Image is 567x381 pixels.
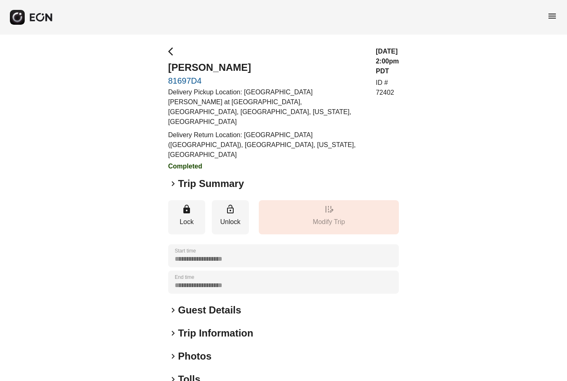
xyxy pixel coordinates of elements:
[216,217,245,227] p: Unlock
[178,177,244,190] h2: Trip Summary
[168,130,366,160] p: Delivery Return Location: [GEOGRAPHIC_DATA] ([GEOGRAPHIC_DATA]), [GEOGRAPHIC_DATA], [US_STATE], [...
[168,161,366,171] h3: Completed
[168,47,178,56] span: arrow_back_ios
[168,76,366,86] a: 81697D4
[168,351,178,361] span: keyboard_arrow_right
[178,350,211,363] h2: Photos
[212,200,249,234] button: Unlock
[168,305,178,315] span: keyboard_arrow_right
[168,61,366,74] h2: [PERSON_NAME]
[168,87,366,127] p: Delivery Pickup Location: [GEOGRAPHIC_DATA][PERSON_NAME] at [GEOGRAPHIC_DATA], [GEOGRAPHIC_DATA],...
[547,11,557,21] span: menu
[178,304,241,317] h2: Guest Details
[376,47,399,76] h3: [DATE] 2:00pm PDT
[168,200,205,234] button: Lock
[376,78,399,98] p: ID # 72402
[178,327,253,340] h2: Trip Information
[168,328,178,338] span: keyboard_arrow_right
[168,179,178,189] span: keyboard_arrow_right
[225,204,235,214] span: lock_open
[182,204,192,214] span: lock
[172,217,201,227] p: Lock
